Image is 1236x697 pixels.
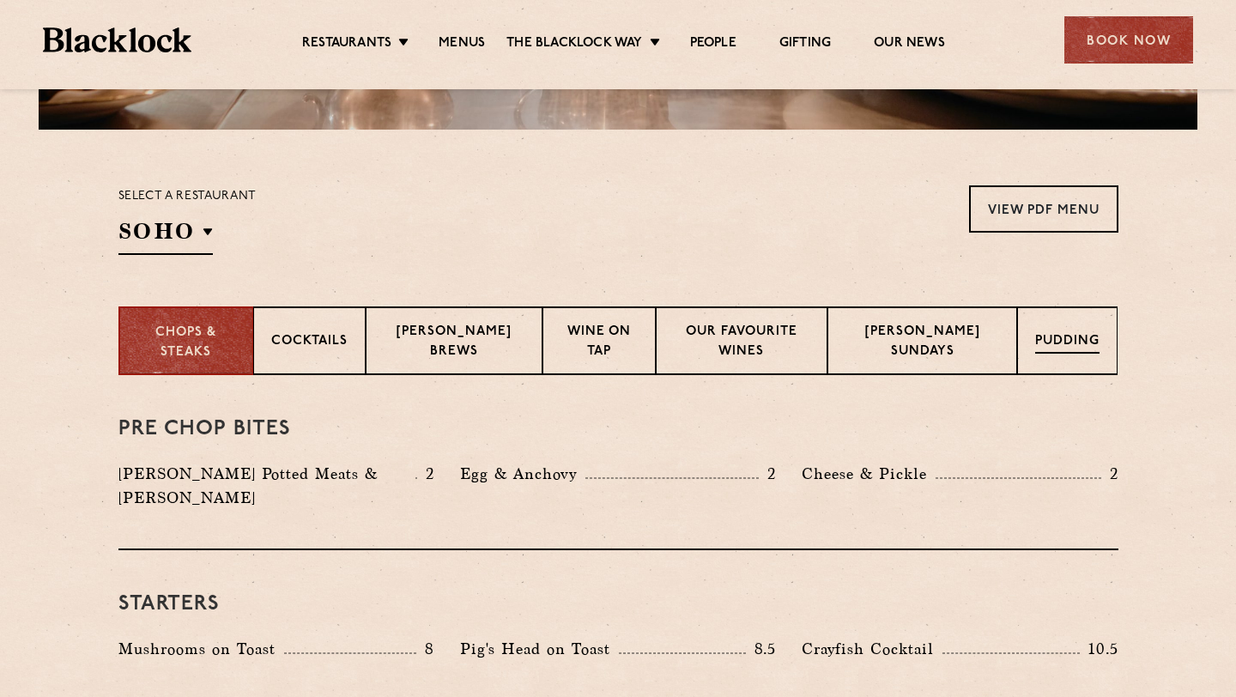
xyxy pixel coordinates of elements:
h3: Starters [118,593,1118,615]
p: 8.5 [746,638,777,660]
img: BL_Textured_Logo-footer-cropped.svg [43,27,191,52]
a: Gifting [779,35,831,54]
p: 10.5 [1080,638,1118,660]
p: 2 [759,463,776,485]
a: People [690,35,736,54]
a: The Blacklock Way [506,35,642,54]
p: Mushrooms on Toast [118,637,284,661]
p: Cocktails [271,332,348,354]
p: Select a restaurant [118,185,257,208]
p: 2 [417,463,434,485]
h3: Pre Chop Bites [118,418,1118,440]
p: Pig's Head on Toast [460,637,619,661]
a: View PDF Menu [969,185,1118,233]
p: [PERSON_NAME] Potted Meats & [PERSON_NAME] [118,462,415,510]
p: Egg & Anchovy [460,462,585,486]
p: Wine on Tap [560,323,638,363]
a: Menus [439,35,485,54]
p: 8 [416,638,434,660]
p: Chops & Steaks [137,324,235,362]
p: Pudding [1035,332,1100,354]
p: Crayfish Cocktail [802,637,942,661]
p: [PERSON_NAME] Brews [384,323,525,363]
p: [PERSON_NAME] Sundays [845,323,1000,363]
h2: SOHO [118,216,213,255]
a: Restaurants [302,35,391,54]
p: 2 [1101,463,1118,485]
p: Cheese & Pickle [802,462,936,486]
a: Our News [874,35,945,54]
div: Book Now [1064,16,1193,64]
p: Our favourite wines [674,323,809,363]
